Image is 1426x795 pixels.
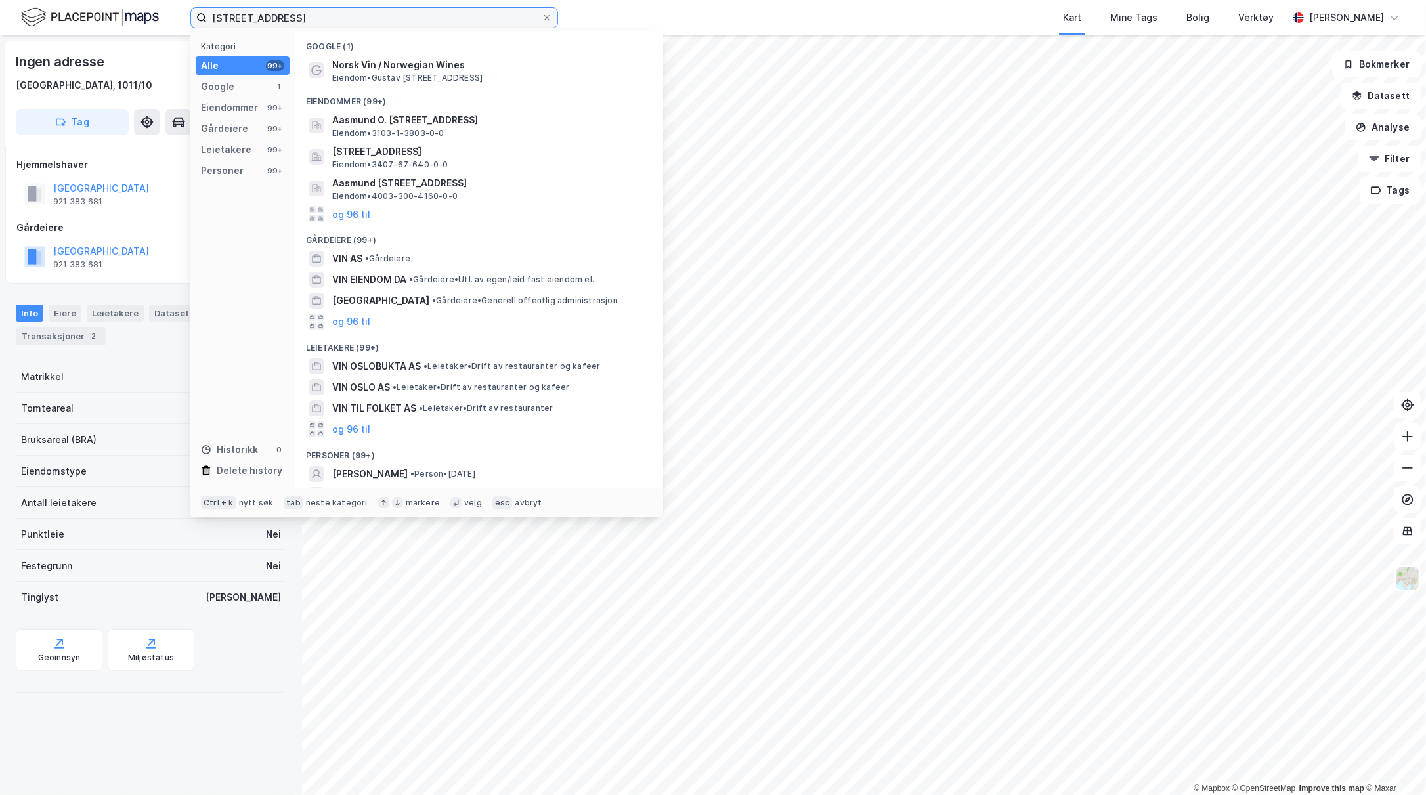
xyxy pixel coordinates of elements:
a: OpenStreetMap [1232,784,1296,793]
div: Eiendommer (99+) [295,86,663,110]
button: Filter [1358,146,1421,172]
div: 921 383 681 [53,196,102,207]
div: Leietakere (99+) [295,332,663,356]
span: • [410,469,414,479]
div: 99+ [266,123,284,134]
div: 1 [274,81,284,92]
button: og 96 til [332,206,370,222]
span: • [423,361,427,371]
div: Nei [266,526,281,542]
div: Miljøstatus [128,653,174,663]
div: Verktøy [1238,10,1274,26]
div: 99+ [266,60,284,71]
div: [PERSON_NAME] [1309,10,1384,26]
img: logo.f888ab2527a4732fd821a326f86c7f29.svg [21,6,159,29]
button: og 96 til [332,421,370,437]
div: Mine Tags [1110,10,1157,26]
span: Leietaker • Drift av restauranter [419,403,553,414]
div: Nei [266,558,281,574]
span: • [419,403,423,413]
span: Norsk Vin / Norwegian Wines [332,57,647,73]
div: Eiendommer [201,100,258,116]
span: Eiendom • 3407-67-640-0-0 [332,160,448,170]
div: 99+ [266,165,284,176]
button: Tags [1360,177,1421,204]
div: Ingen adresse [16,51,106,72]
div: Hjemmelshaver [16,157,286,173]
div: Leietakere [201,142,251,158]
div: 99+ [266,102,284,113]
div: Tomteareal [21,400,74,416]
div: tab [284,496,303,509]
div: Transaksjoner [16,327,106,345]
input: Søk på adresse, matrikkel, gårdeiere, leietakere eller personer [207,8,542,28]
span: • [393,382,397,392]
div: neste kategori [306,498,368,508]
div: Info [16,305,43,322]
div: Geoinnsyn [38,653,81,663]
div: Festegrunn [21,558,72,574]
div: Alle [201,58,219,74]
span: • [365,253,369,263]
span: Gårdeiere • Generell offentlig administrasjon [432,295,618,306]
span: Gårdeiere • Utl. av egen/leid fast eiendom el. [409,274,594,285]
div: Gårdeiere (99+) [295,225,663,248]
span: Person • [DATE] [410,469,475,479]
span: VIN OSLO AS [332,379,390,395]
div: Google [201,79,234,95]
div: Antall leietakere [21,495,97,511]
div: Historikk [201,442,258,458]
div: velg [464,498,482,508]
div: 99+ [266,144,284,155]
span: [GEOGRAPHIC_DATA] [332,293,429,309]
button: Analyse [1345,114,1421,140]
span: [STREET_ADDRESS] [332,144,647,160]
span: Eiendom • Gustav [STREET_ADDRESS] [332,73,483,83]
button: Bokmerker [1332,51,1421,77]
span: Leietaker • Drift av restauranter og kafeer [393,382,569,393]
span: Leietaker • Drift av restauranter og kafeer [423,361,600,372]
div: Eiere [49,305,81,322]
a: Mapbox [1194,784,1230,793]
div: Kontrollprogram for chat [1360,732,1426,795]
div: Matrikkel [21,369,64,385]
div: esc [492,496,513,509]
span: Eiendom • 4003-300-4160-0-0 [332,191,458,202]
div: Kategori [201,41,290,51]
div: Bolig [1186,10,1209,26]
span: VIN OSLOBUKTA AS [332,358,421,374]
div: Ctrl + k [201,496,236,509]
a: Improve this map [1299,784,1364,793]
div: Eiendomstype [21,463,87,479]
div: 2 [87,330,100,343]
div: markere [406,498,440,508]
div: Delete history [217,463,282,479]
div: Personer (99+) [295,440,663,463]
div: [GEOGRAPHIC_DATA], 1011/10 [16,77,152,93]
button: Tag [16,109,129,135]
div: 921 383 681 [53,259,102,270]
div: nytt søk [239,498,274,508]
div: Tinglyst [21,590,58,605]
div: Google (1) [295,31,663,54]
div: Bruksareal (BRA) [21,432,97,448]
span: Aasmund [STREET_ADDRESS] [332,175,647,191]
div: Punktleie [21,526,64,542]
iframe: Chat Widget [1360,732,1426,795]
button: og 96 til [332,314,370,330]
button: Datasett [1341,83,1421,109]
div: Leietakere [87,305,144,322]
span: VIN TIL FOLKET AS [332,400,416,416]
div: avbryt [515,498,542,508]
div: Gårdeiere [201,121,248,137]
div: [PERSON_NAME] [205,590,281,605]
span: VIN EIENDOM DA [332,272,406,288]
span: Gårdeiere [365,253,410,264]
span: [PERSON_NAME] [332,466,408,482]
div: 0 [274,444,284,455]
div: Gårdeiere [16,220,286,236]
span: • [432,295,436,305]
div: Kart [1063,10,1081,26]
img: Z [1395,566,1420,591]
span: Aasmund O. [STREET_ADDRESS] [332,112,647,128]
